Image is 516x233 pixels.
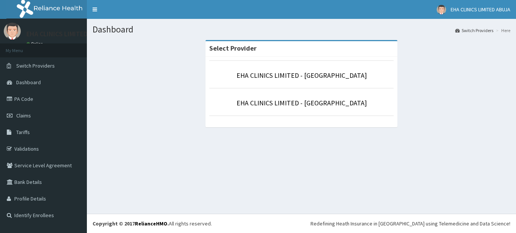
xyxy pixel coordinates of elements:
[4,23,21,40] img: User Image
[135,220,167,227] a: RelianceHMO
[93,220,169,227] strong: Copyright © 2017 .
[451,6,510,13] span: EHA CLINICS LIMITED ABUJA
[16,79,41,86] span: Dashboard
[26,31,108,37] p: EHA CLINICS LIMITED ABUJA
[209,44,256,52] strong: Select Provider
[236,99,367,107] a: EHA CLINICS LIMITED - [GEOGRAPHIC_DATA]
[16,129,30,136] span: Tariffs
[16,62,55,69] span: Switch Providers
[93,25,510,34] h1: Dashboard
[87,214,516,233] footer: All rights reserved.
[236,71,367,80] a: EHA CLINICS LIMITED - [GEOGRAPHIC_DATA]
[455,27,493,34] a: Switch Providers
[16,112,31,119] span: Claims
[437,5,446,14] img: User Image
[311,220,510,227] div: Redefining Heath Insurance in [GEOGRAPHIC_DATA] using Telemedicine and Data Science!
[26,41,45,46] a: Online
[494,27,510,34] li: Here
